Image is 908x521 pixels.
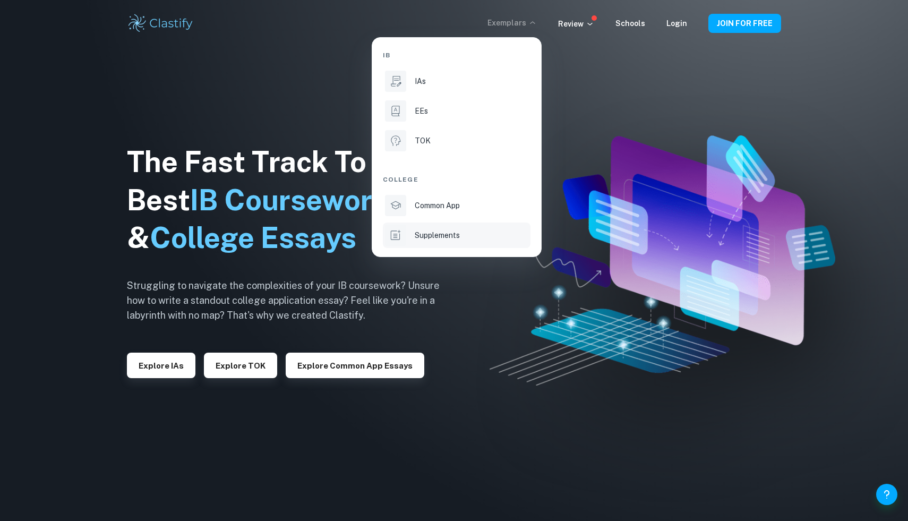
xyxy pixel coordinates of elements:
a: IAs [383,69,530,94]
p: EEs [415,105,428,117]
p: TOK [415,135,431,147]
a: Supplements [383,223,530,248]
a: EEs [383,98,530,124]
a: TOK [383,128,530,153]
a: Common App [383,193,530,218]
span: IB [383,50,390,60]
p: Common App [415,200,460,211]
span: College [383,175,418,184]
p: IAs [415,75,426,87]
p: Supplements [415,229,460,241]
